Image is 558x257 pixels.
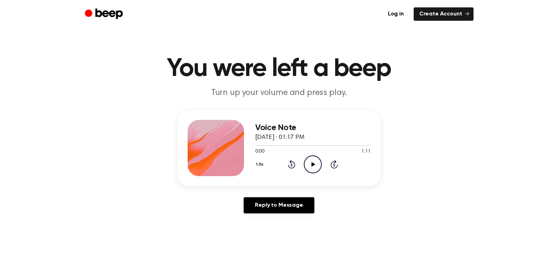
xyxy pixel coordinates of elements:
h1: You were left a beep [99,56,459,82]
span: [DATE] · 01:17 PM [255,134,305,141]
h3: Voice Note [255,123,371,133]
a: Reply to Message [244,197,314,213]
span: 0:00 [255,148,264,155]
a: Beep [85,7,125,21]
a: Log in [382,7,409,21]
span: 1:11 [361,148,370,155]
a: Create Account [414,7,474,21]
p: Turn up your volume and press play. [144,87,414,99]
button: 1.0x [255,159,266,171]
